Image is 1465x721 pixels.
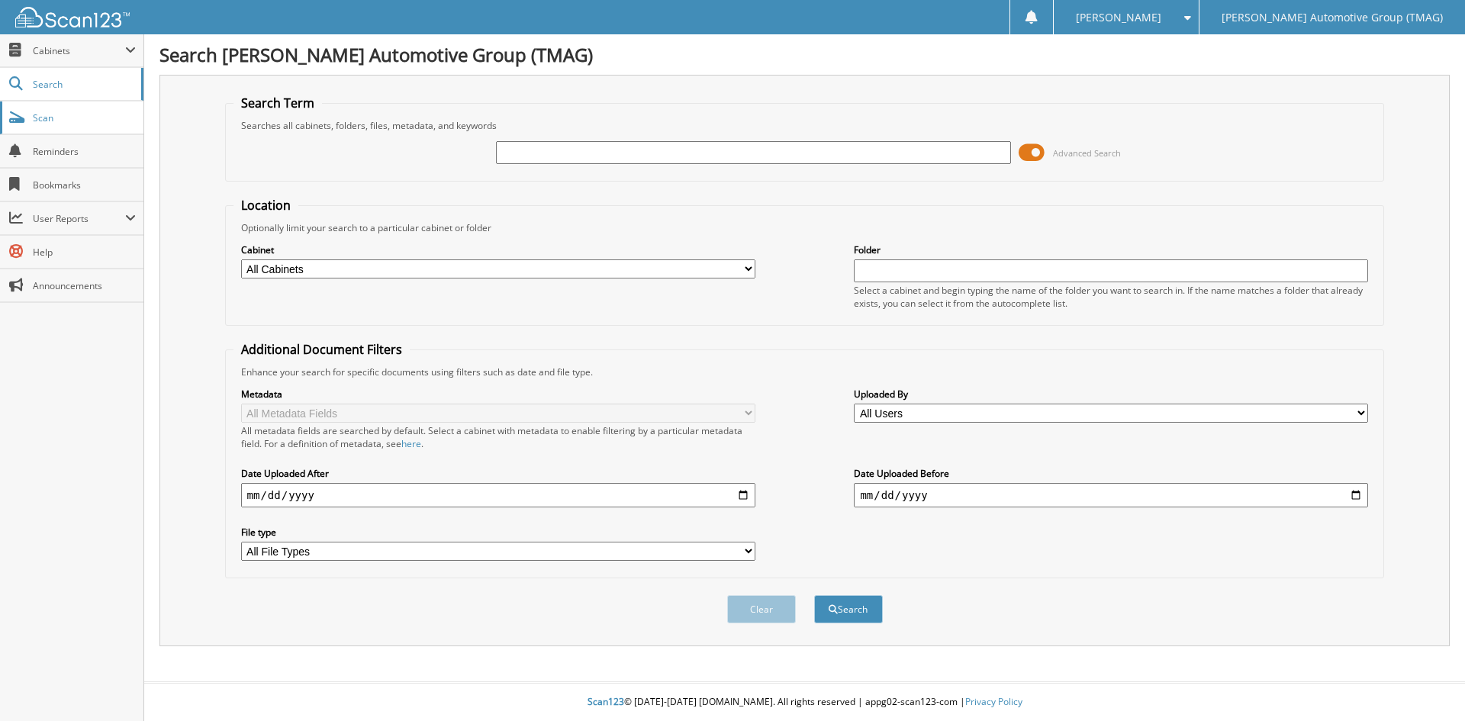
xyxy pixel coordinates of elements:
[33,212,125,225] span: User Reports
[144,684,1465,721] div: © [DATE]-[DATE] [DOMAIN_NAME]. All rights reserved | appg02-scan123-com |
[1053,147,1121,159] span: Advanced Search
[854,284,1368,310] div: Select a cabinet and begin typing the name of the folder you want to search in. If the name match...
[33,111,136,124] span: Scan
[233,221,1376,234] div: Optionally limit your search to a particular cabinet or folder
[854,243,1368,256] label: Folder
[241,388,755,401] label: Metadata
[965,695,1022,708] a: Privacy Policy
[241,424,755,450] div: All metadata fields are searched by default. Select a cabinet with metadata to enable filtering b...
[33,44,125,57] span: Cabinets
[854,483,1368,507] input: end
[854,467,1368,480] label: Date Uploaded Before
[241,243,755,256] label: Cabinet
[33,78,134,91] span: Search
[159,42,1450,67] h1: Search [PERSON_NAME] Automotive Group (TMAG)
[233,365,1376,378] div: Enhance your search for specific documents using filters such as date and file type.
[401,437,421,450] a: here
[241,483,755,507] input: start
[727,595,796,623] button: Clear
[233,341,410,358] legend: Additional Document Filters
[33,145,136,158] span: Reminders
[33,179,136,192] span: Bookmarks
[814,595,883,623] button: Search
[241,526,755,539] label: File type
[33,279,136,292] span: Announcements
[33,246,136,259] span: Help
[1076,13,1161,22] span: [PERSON_NAME]
[588,695,624,708] span: Scan123
[15,7,130,27] img: scan123-logo-white.svg
[1389,648,1465,721] iframe: Chat Widget
[233,119,1376,132] div: Searches all cabinets, folders, files, metadata, and keywords
[854,388,1368,401] label: Uploaded By
[233,95,322,111] legend: Search Term
[233,197,298,214] legend: Location
[1222,13,1443,22] span: [PERSON_NAME] Automotive Group (TMAG)
[241,467,755,480] label: Date Uploaded After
